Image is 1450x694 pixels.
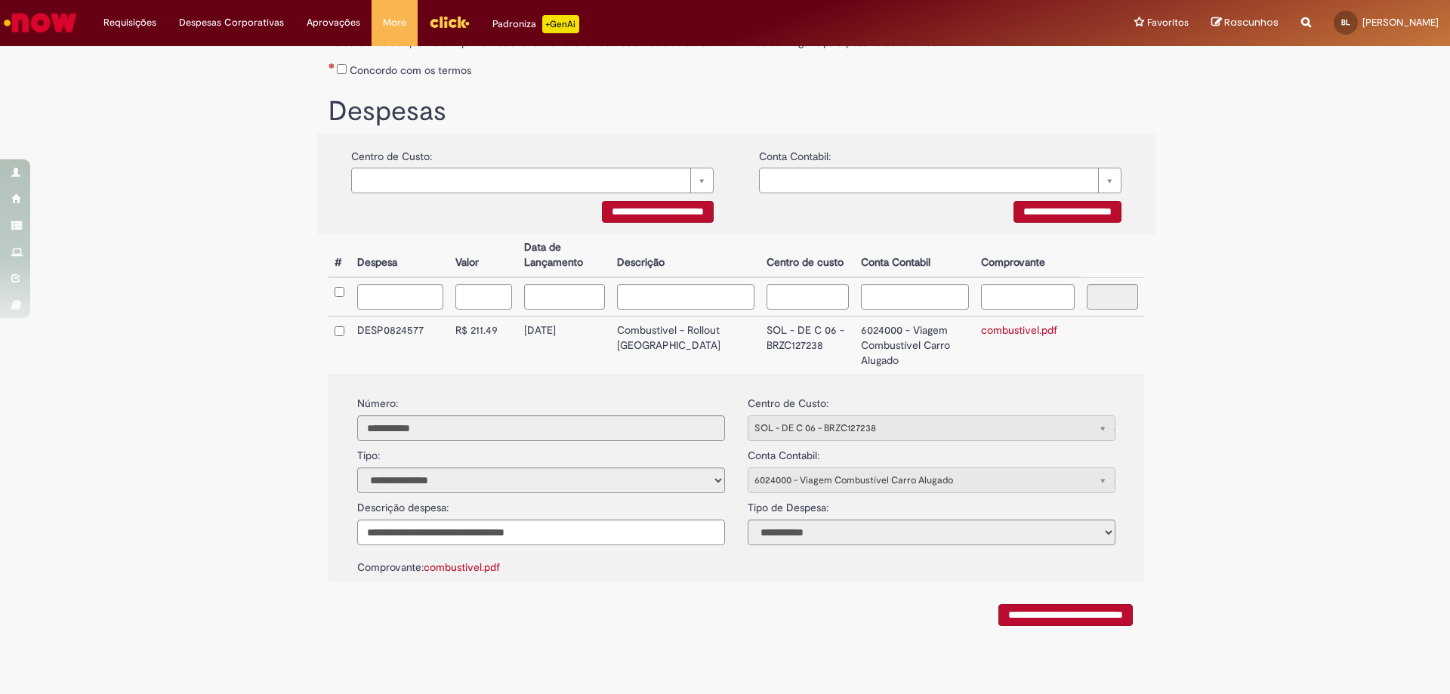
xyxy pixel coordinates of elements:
th: # [329,234,351,277]
span: Requisições [103,15,156,30]
label: Concordo com os termos [350,63,471,78]
a: 6024000 - Viagem Combustível Carro AlugadoLimpar campo conta_contabil [748,467,1115,493]
label: Centro de Custo: [748,389,828,412]
span: [PERSON_NAME] [1362,16,1439,29]
a: Rascunhos [1211,16,1279,30]
span: Rascunhos [1224,15,1279,29]
span: BL [1341,17,1350,27]
span: More [383,15,406,30]
th: Data de Lançamento [518,234,611,277]
a: Limpar campo {0} [351,168,714,193]
h1: Despesas [329,97,1144,127]
span: Aprovações [307,15,360,30]
span: Despesas Corporativas [179,15,284,30]
td: combustivel.pdf [975,316,1081,375]
img: click_logo_yellow_360x200.png [429,11,470,33]
a: combustivel.pdf [981,323,1057,337]
th: Despesa [351,234,449,277]
label: Centro de Custo: [351,141,432,164]
td: DESP0824577 [351,316,449,375]
a: combustivel.pdf [424,560,500,574]
label: Número: [357,396,398,412]
th: Conta Contabil [855,234,975,277]
p: +GenAi [542,15,579,33]
div: Padroniza [492,15,579,33]
label: Conta Contabil: [748,441,819,464]
a: Limpar campo {0} [759,168,1121,193]
label: Descrição despesa: [357,501,449,516]
td: SOL - DE C 06 - BRZC127238 [760,316,855,375]
label: Conta Contabil: [759,141,831,164]
div: Comprovante: [357,553,725,575]
label: Tipo de Despesa: [748,493,828,516]
th: Descrição [611,234,761,277]
span: 6024000 - Viagem Combustível Carro Alugado [754,468,1077,492]
td: 6024000 - Viagem Combustível Carro Alugado [855,316,975,375]
td: R$ 211.49 [449,316,518,375]
label: Tipo: [357,441,380,464]
span: SOL - DE C 06 - BRZC127238 [754,416,1077,440]
a: SOL - DE C 06 - BRZC127238Limpar campo centro_de_custo [748,415,1115,441]
span: Favoritos [1147,15,1189,30]
th: Comprovante [975,234,1081,277]
img: ServiceNow [2,8,79,38]
th: Centro de custo [760,234,855,277]
td: [DATE] [518,316,611,375]
td: Combustivel - Rollout [GEOGRAPHIC_DATA] [611,316,761,375]
th: Valor [449,234,518,277]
